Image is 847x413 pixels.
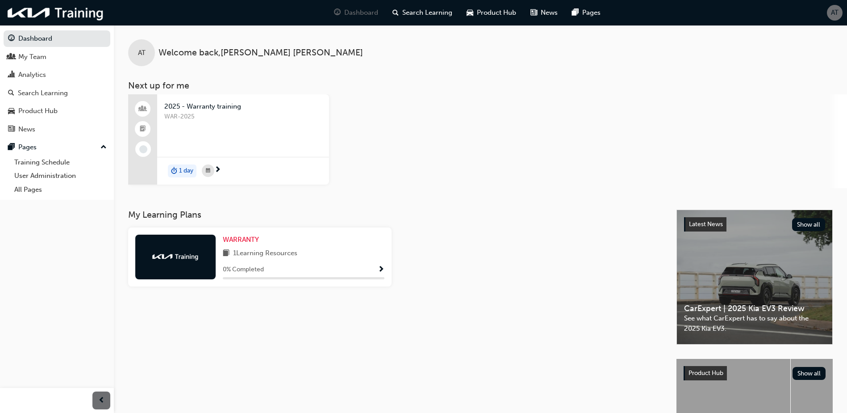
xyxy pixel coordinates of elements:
[18,52,46,62] div: My Team
[4,139,110,156] button: Pages
[139,145,147,153] span: learningRecordVerb_NONE-icon
[530,7,537,18] span: news-icon
[327,4,385,22] a: guage-iconDashboard
[140,123,146,135] span: booktick-icon
[18,88,68,98] div: Search Learning
[223,236,259,244] span: WARRANTY
[140,103,146,115] span: people-icon
[18,142,37,152] div: Pages
[688,369,723,377] span: Product Hub
[684,217,825,232] a: Latest NewsShow all
[4,103,110,119] a: Product Hub
[164,101,322,112] span: 2025 - Warranty training
[459,4,523,22] a: car-iconProduct Hub
[4,30,110,47] a: Dashboard
[8,53,15,61] span: people-icon
[827,5,843,21] button: AT
[402,8,452,18] span: Search Learning
[334,7,341,18] span: guage-icon
[8,126,15,134] span: news-icon
[684,313,825,333] span: See what CarExpert has to say about the 2025 Kia EV3.
[11,156,110,169] a: Training Schedule
[8,143,15,152] span: pages-icon
[223,235,263,245] a: WARRANTY
[4,121,110,138] a: News
[98,395,105,406] span: prev-icon
[684,303,825,314] span: CarExpert | 2025 Kia EV3 Review
[582,8,601,18] span: Pages
[206,165,210,177] span: calendar-icon
[11,183,110,197] a: All Pages
[477,8,516,18] span: Product Hub
[793,367,826,380] button: Show all
[171,165,177,177] span: duration-icon
[11,169,110,183] a: User Administration
[128,210,662,220] h3: My Learning Plans
[8,89,14,97] span: search-icon
[151,252,200,261] img: kia-training
[831,8,839,18] span: AT
[4,4,107,22] img: kia-training
[344,8,378,18] span: Dashboard
[18,124,35,135] div: News
[676,210,833,345] a: Latest NewsShow allCarExpert | 2025 Kia EV3 ReviewSee what CarExpert has to say about the 2025 Ki...
[179,166,193,176] span: 1 day
[18,106,58,116] div: Product Hub
[4,85,110,101] a: Search Learning
[565,4,608,22] a: pages-iconPages
[523,4,565,22] a: news-iconNews
[684,366,826,380] a: Product HubShow all
[223,248,229,259] span: book-icon
[4,67,110,83] a: Analytics
[4,29,110,139] button: DashboardMy TeamAnalyticsSearch LearningProduct HubNews
[214,166,221,174] span: next-icon
[18,70,46,80] div: Analytics
[392,7,399,18] span: search-icon
[128,94,329,185] a: 2025 - Warranty trainingWAR-2025duration-icon1 day
[233,248,297,259] span: 1 Learning Resources
[4,49,110,65] a: My Team
[378,264,384,275] button: Show Progress
[572,7,579,18] span: pages-icon
[114,80,847,91] h3: Next up for me
[385,4,459,22] a: search-iconSearch Learning
[138,48,146,58] span: AT
[792,218,826,231] button: Show all
[8,71,15,79] span: chart-icon
[223,265,264,275] span: 0 % Completed
[159,48,363,58] span: Welcome back , [PERSON_NAME] [PERSON_NAME]
[467,7,473,18] span: car-icon
[164,112,322,122] span: WAR-2025
[8,107,15,115] span: car-icon
[378,266,384,274] span: Show Progress
[689,220,723,228] span: Latest News
[8,35,15,43] span: guage-icon
[541,8,558,18] span: News
[100,142,107,153] span: up-icon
